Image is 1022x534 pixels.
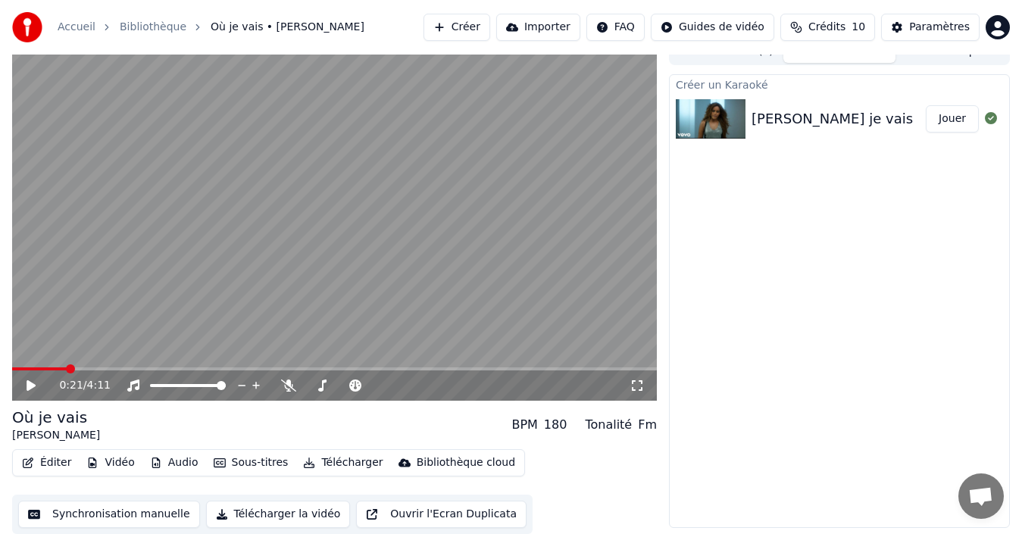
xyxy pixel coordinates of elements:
button: FAQ [586,14,645,41]
button: Guides de vidéo [651,14,774,41]
div: Tonalité [585,416,632,434]
div: [PERSON_NAME] je vais [752,108,913,130]
span: 4:11 [87,378,111,393]
button: Vidéo [80,452,140,473]
div: Ouvrir le chat [958,473,1004,519]
button: Télécharger la vidéo [206,501,351,528]
img: youka [12,12,42,42]
button: Importer [496,14,580,41]
div: Fm [638,416,657,434]
div: Où je vais [12,407,100,428]
a: Bibliothèque [120,20,186,35]
div: Paramètres [909,20,970,35]
button: Éditer [16,452,77,473]
div: Créer un Karaoké [670,75,1009,93]
div: / [59,378,95,393]
button: Jouer [926,105,979,133]
div: Bibliothèque cloud [417,455,515,470]
span: Où je vais • [PERSON_NAME] [211,20,364,35]
button: Audio [144,452,205,473]
div: [PERSON_NAME] [12,428,100,443]
div: 180 [544,416,567,434]
button: Paramètres [881,14,980,41]
button: Télécharger [297,452,389,473]
div: BPM [511,416,537,434]
span: 10 [852,20,865,35]
nav: breadcrumb [58,20,364,35]
span: Crédits [808,20,845,35]
button: Crédits10 [780,14,875,41]
button: Synchronisation manuelle [18,501,200,528]
button: Sous-titres [208,452,295,473]
span: 0:21 [59,378,83,393]
a: Accueil [58,20,95,35]
button: Créer [423,14,490,41]
button: Ouvrir l'Ecran Duplicata [356,501,527,528]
